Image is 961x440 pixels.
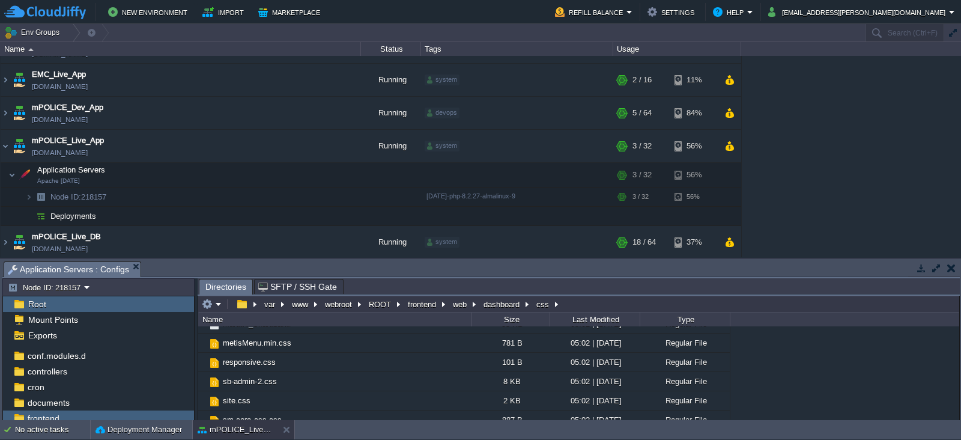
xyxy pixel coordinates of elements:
div: Tags [422,42,613,56]
img: AMDAwAAAACH5BAEAAAAALAAAAAABAAEAAAICRAEAOw== [208,337,221,350]
div: 781 B [471,334,550,352]
img: AMDAwAAAACH5BAEAAAAALAAAAAABAAEAAAICRAEAOw== [198,411,208,429]
button: Settings [647,5,698,19]
div: system [425,75,459,85]
a: mPOLICE_Live_App [32,135,104,147]
span: [DATE]-php-8.2.27-almalinux-9 [426,192,515,200]
img: AMDAwAAAACH5BAEAAAAALAAAAAABAAEAAAICRAEAOw== [11,97,28,129]
a: controllers [25,366,69,377]
img: AMDAwAAAACH5BAEAAAAALAAAAAABAAEAAAICRAEAOw== [1,97,10,129]
div: 05:02 | [DATE] [550,411,640,429]
a: mPOLICE_Dev_App [32,102,103,114]
div: Type [641,313,730,326]
div: Running [361,226,421,258]
button: webroot [323,299,355,310]
a: Deployments [49,211,98,221]
a: cron [25,382,46,393]
div: Running [361,130,421,162]
button: mPOLICE_Live_App [198,424,273,436]
span: sm-core-css.css [221,415,283,425]
div: 05:02 | [DATE] [550,353,640,371]
div: Name [1,42,360,56]
div: 3 / 32 [632,188,649,206]
button: dashboard [482,299,523,310]
span: mPOLICE_Live_DB [32,231,101,243]
div: 2 / 16 [632,64,652,96]
img: AMDAwAAAACH5BAEAAAAALAAAAAABAAEAAAICRAEAOw== [11,64,28,96]
span: [DOMAIN_NAME] [32,243,88,255]
div: system [425,141,459,151]
div: No active tasks [15,420,90,439]
div: Regular File [640,372,730,391]
a: responsive.css [221,357,277,367]
img: AMDAwAAAACH5BAEAAAAALAAAAAABAAEAAAICRAEAOw== [1,130,10,162]
img: AMDAwAAAACH5BAEAAAAALAAAAAABAAEAAAICRAEAOw== [208,395,221,408]
button: web [451,299,470,310]
a: site.css [221,396,252,406]
a: Exports [26,330,59,341]
a: Node ID:218157 [49,192,108,202]
span: Application Servers : Configs [8,262,129,277]
button: css [535,299,552,310]
span: sb-admin-2.css [221,376,279,387]
div: Last Modified [551,313,640,326]
div: 05:02 | [DATE] [550,391,640,410]
a: Application ServersApache [DATE] [36,165,107,174]
img: AMDAwAAAACH5BAEAAAAALAAAAAABAAEAAAICRAEAOw== [32,207,49,225]
div: system [425,237,459,248]
a: [DOMAIN_NAME] [32,147,88,159]
div: 887 B [471,411,550,429]
img: AMDAwAAAACH5BAEAAAAALAAAAAABAAEAAAICRAEAOw== [16,163,33,187]
button: [EMAIL_ADDRESS][PERSON_NAME][DOMAIN_NAME] [768,5,949,19]
span: EMC_Live_App [32,69,86,81]
a: Root [26,299,48,310]
div: 3 / 32 [632,163,652,187]
a: frontend [25,413,61,424]
a: metisMenu.min.css [221,338,293,348]
div: 5 / 64 [632,97,652,129]
a: Mount Points [26,314,80,325]
div: 8 KB [471,372,550,391]
a: [DOMAIN_NAME] [32,114,88,126]
a: documents [25,397,71,408]
button: Marketplace [258,5,324,19]
img: AMDAwAAAACH5BAEAAAAALAAAAAABAAEAAAICRAEAOw== [25,207,32,225]
img: AMDAwAAAACH5BAEAAAAALAAAAAABAAEAAAICRAEAOw== [198,372,208,391]
button: www [290,299,311,310]
button: Deployment Manager [95,424,182,436]
button: New Environment [108,5,191,19]
img: CloudJiffy [4,5,86,20]
div: Running [361,97,421,129]
img: AMDAwAAAACH5BAEAAAAALAAAAAABAAEAAAICRAEAOw== [11,130,28,162]
button: ROOT [367,299,394,310]
img: AMDAwAAAACH5BAEAAAAALAAAAAABAAEAAAICRAEAOw== [198,334,208,352]
img: AMDAwAAAACH5BAEAAAAALAAAAAABAAEAAAICRAEAOw== [25,188,32,206]
div: 37% [675,226,714,258]
div: 3 / 32 [632,130,652,162]
img: AMDAwAAAACH5BAEAAAAALAAAAAABAAEAAAICRAEAOw== [198,353,208,371]
div: Status [362,42,420,56]
span: Application Servers [36,165,107,175]
button: Node ID: 218157 [8,282,84,293]
div: 05:02 | [DATE] [550,334,640,352]
div: Regular File [640,334,730,352]
button: frontend [406,299,439,310]
div: Running [361,64,421,96]
img: AMDAwAAAACH5BAEAAAAALAAAAAABAAEAAAICRAEAOw== [28,48,34,51]
div: Regular File [640,411,730,429]
img: AMDAwAAAACH5BAEAAAAALAAAAAABAAEAAAICRAEAOw== [208,414,221,427]
input: Click to enter the path [198,296,959,313]
span: Node ID: [50,192,81,201]
div: Regular File [640,353,730,371]
span: Directories [205,280,246,295]
div: 84% [675,97,714,129]
span: conf.modules.d [25,350,88,361]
